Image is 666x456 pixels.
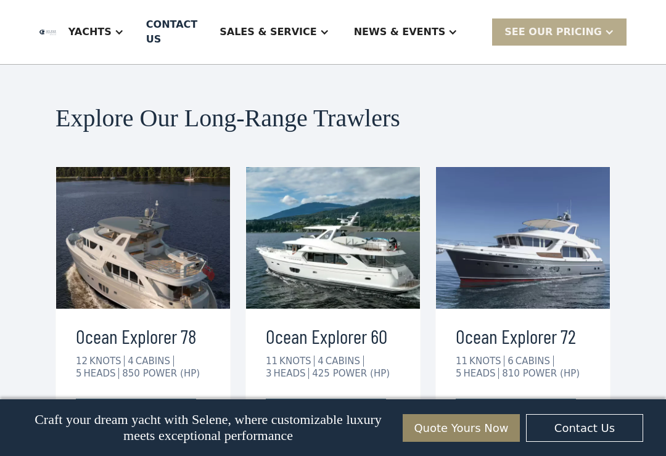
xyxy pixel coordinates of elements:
[464,368,499,379] div: HEADS
[128,356,134,367] div: 4
[122,368,140,379] div: 850
[266,356,277,367] div: 11
[526,414,643,442] a: Contact Us
[523,368,580,379] div: POWER (HP)
[469,356,504,367] div: KNOTS
[279,356,314,367] div: KNOTS
[55,105,610,132] h2: Explore Our Long-Range Trawlers
[456,356,467,367] div: 11
[89,356,125,367] div: KNOTS
[76,356,88,367] div: 12
[207,7,341,57] div: Sales & Service
[326,356,364,367] div: CABINS
[84,368,120,379] div: HEADS
[39,30,56,35] img: logo
[266,321,400,351] h3: Ocean Explorer 60
[220,25,316,39] div: Sales & Service
[318,356,324,367] div: 4
[456,399,576,425] a: view details
[274,368,310,379] div: HEADS
[502,368,520,379] div: 810
[136,356,174,367] div: CABINS
[312,368,330,379] div: 425
[403,414,520,442] a: Quote Yours Now
[76,321,210,351] h3: Ocean Explorer 78
[23,412,393,444] p: Craft your dream yacht with Selene, where customizable luxury meets exceptional performance
[456,368,462,379] div: 5
[333,368,390,379] div: POWER (HP)
[342,7,471,57] div: News & EVENTS
[508,356,514,367] div: 6
[492,18,627,45] div: SEE Our Pricing
[504,25,602,39] div: SEE Our Pricing
[56,7,136,57] div: Yachts
[456,321,590,351] h3: Ocean Explorer 72
[146,17,197,47] div: Contact US
[266,368,272,379] div: 3
[76,368,82,379] div: 5
[266,399,386,425] a: view details
[68,25,112,39] div: Yachts
[76,399,196,425] a: view details
[143,368,200,379] div: POWER (HP)
[354,25,446,39] div: News & EVENTS
[516,356,554,367] div: CABINS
